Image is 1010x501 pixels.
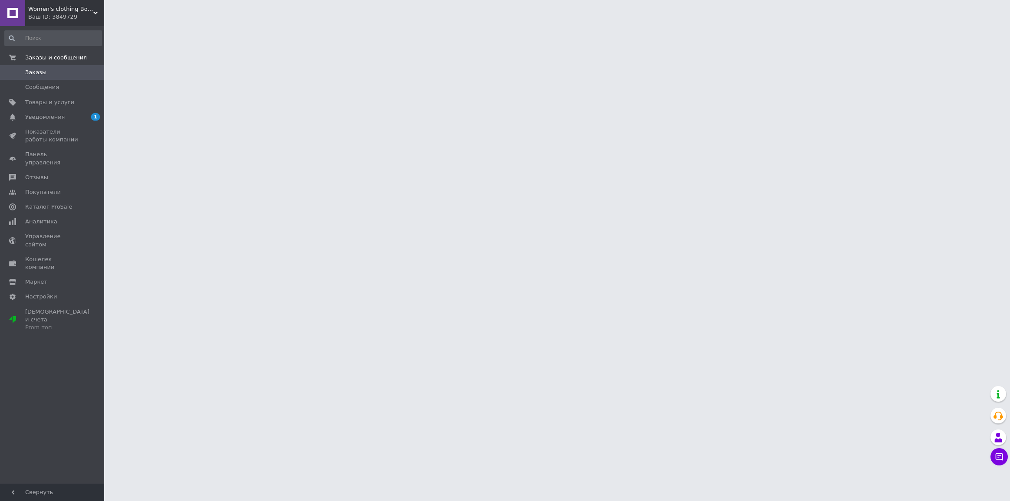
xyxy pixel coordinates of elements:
[25,83,59,91] span: Сообщения
[25,151,80,166] span: Панель управления
[28,13,104,21] div: Ваш ID: 3849729
[25,255,80,271] span: Кошелек компании
[25,98,74,106] span: Товары и услуги
[25,188,61,196] span: Покупатели
[25,293,57,301] span: Настройки
[25,232,80,248] span: Управление сайтом
[25,174,48,181] span: Отзывы
[25,128,80,144] span: Показатели работы компании
[25,54,87,62] span: Заказы и сообщения
[25,113,65,121] span: Уведомления
[25,203,72,211] span: Каталог ProSale
[25,324,89,331] div: Prom топ
[25,69,46,76] span: Заказы
[990,448,1008,465] button: Чат с покупателем
[25,308,89,332] span: [DEMOGRAPHIC_DATA] и счета
[25,278,47,286] span: Маркет
[4,30,102,46] input: Поиск
[25,218,57,226] span: Аналитика
[91,113,100,121] span: 1
[28,5,93,13] span: Women's clothing Boutique "Red Rabbit"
